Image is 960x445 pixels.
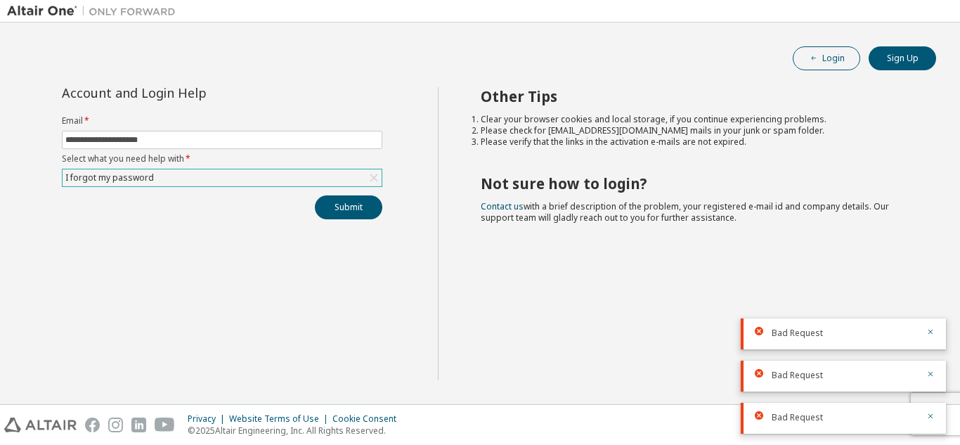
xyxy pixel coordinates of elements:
button: Submit [315,195,382,219]
li: Please verify that the links in the activation e-mails are not expired. [481,136,912,148]
div: Privacy [188,413,229,425]
img: youtube.svg [155,418,175,432]
div: I forgot my password [63,169,382,186]
li: Please check for [EMAIL_ADDRESS][DOMAIN_NAME] mails in your junk or spam folder. [481,125,912,136]
div: Website Terms of Use [229,413,332,425]
h2: Other Tips [481,87,912,105]
label: Email [62,115,382,127]
img: altair_logo.svg [4,418,77,432]
span: with a brief description of the problem, your registered e-mail id and company details. Our suppo... [481,200,889,224]
img: instagram.svg [108,418,123,432]
div: Account and Login Help [62,87,318,98]
li: Clear your browser cookies and local storage, if you continue experiencing problems. [481,114,912,125]
img: Altair One [7,4,183,18]
label: Select what you need help with [62,153,382,165]
h2: Not sure how to login? [481,174,912,193]
span: Bad Request [772,370,823,381]
div: Cookie Consent [332,413,405,425]
p: © 2025 Altair Engineering, Inc. All Rights Reserved. [188,425,405,437]
button: Login [793,46,860,70]
a: Contact us [481,200,524,212]
div: I forgot my password [63,170,156,186]
span: Bad Request [772,328,823,339]
img: linkedin.svg [131,418,146,432]
span: Bad Request [772,412,823,423]
button: Sign Up [869,46,936,70]
img: facebook.svg [85,418,100,432]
